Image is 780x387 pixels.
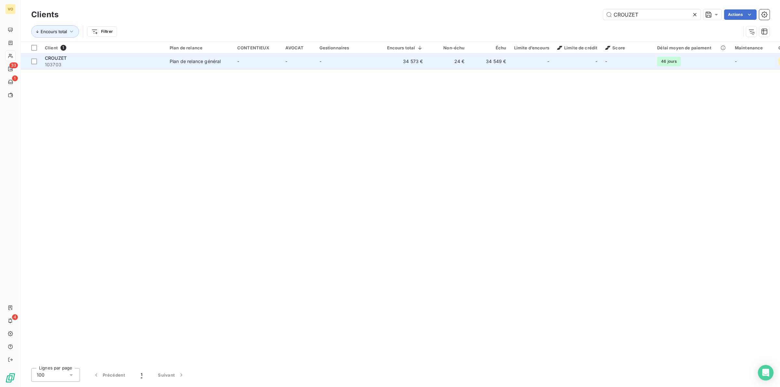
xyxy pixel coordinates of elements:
[12,75,18,81] span: 1
[150,368,192,382] button: Suivant
[60,45,66,51] span: 1
[170,45,229,50] div: Plan de relance
[469,54,510,69] td: 34 549 €
[319,45,379,50] div: Gestionnaires
[603,9,701,20] input: Rechercher
[85,368,133,382] button: Précédent
[431,45,465,50] div: Non-échu
[285,58,287,64] span: -
[758,365,773,381] div: Open Intercom Messenger
[31,9,58,20] h3: Clients
[724,9,757,20] button: Actions
[5,64,15,74] a: 33
[657,45,727,50] div: Délai moyen de paiement
[5,77,15,87] a: 1
[37,372,45,378] span: 100
[45,45,58,50] span: Client
[237,45,278,50] div: CONTENTIEUX
[285,45,312,50] div: AVOCAT
[735,45,771,50] div: Maintenance
[5,4,16,14] div: VO
[45,61,162,68] span: 103703
[319,58,321,64] span: -
[595,58,597,65] span: -
[427,54,469,69] td: 24 €
[31,25,79,38] button: Encours total
[605,58,607,64] span: -
[45,55,67,61] span: CROUZET
[514,45,549,50] div: Limite d’encours
[383,54,427,69] td: 34 573 €
[473,45,506,50] div: Échu
[657,57,681,66] span: 46 jours
[547,58,549,65] span: -
[605,45,625,50] span: Score
[237,58,239,64] span: -
[12,314,18,320] span: 4
[387,45,423,50] div: Encours total
[133,368,150,382] button: 1
[141,372,142,378] span: 1
[41,29,67,34] span: Encours total
[170,58,221,65] div: Plan de relance général
[9,62,18,68] span: 33
[5,373,16,383] img: Logo LeanPay
[735,58,737,64] span: -
[87,26,117,37] button: Filtrer
[557,45,597,50] span: Limite de crédit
